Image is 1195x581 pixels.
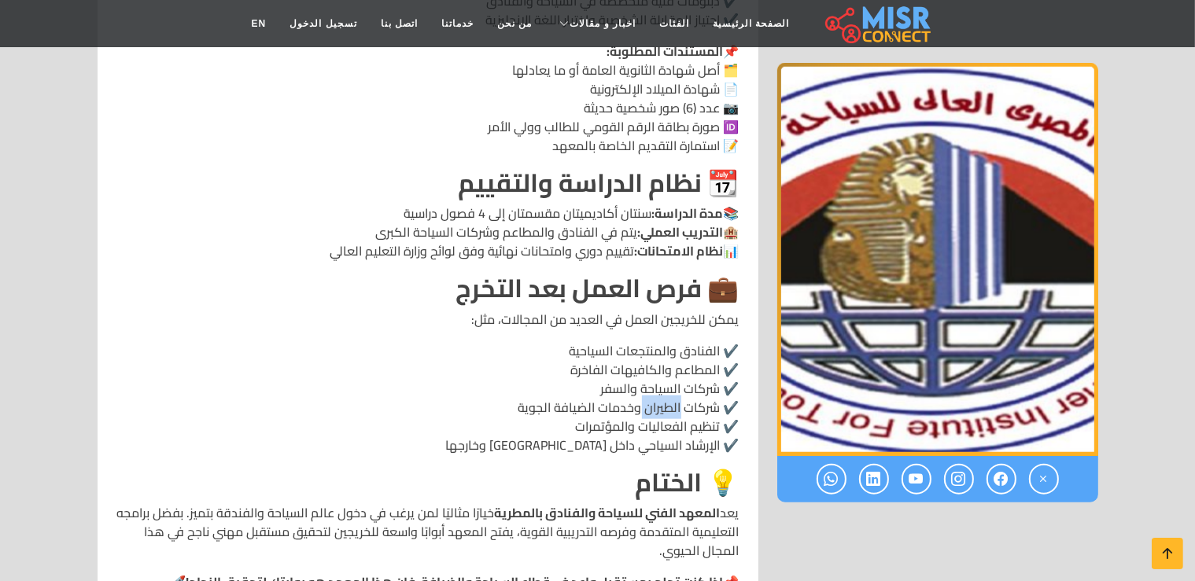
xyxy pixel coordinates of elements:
[652,201,724,225] strong: مدة الدراسة:
[570,17,636,31] span: اخبار و مقالات
[278,9,368,39] a: تسجيل الدخول
[701,9,801,39] a: الصفحة الرئيسية
[544,9,647,39] a: اخبار و مقالات
[777,63,1098,456] div: 1 / 1
[459,159,739,206] strong: 📆 نظام الدراسة والتقييم
[495,501,721,524] strong: المعهد الفني للسياحة والفنادق بالمطرية
[825,4,931,43] img: main.misr_connect
[369,9,430,39] a: اتصل بنا
[116,42,739,155] p: 📌 🗂️ أصل شهادة الثانوية العامة أو ما يعادلها 📄 شهادة الميلاد الإلكترونية 📷 عدد (6) صور شخصية حديث...
[456,264,739,311] strong: 💼 فرص العمل بعد التخرج
[116,503,739,560] p: يعد خيارًا مثاليًا لمن يرغب في دخول عالم السياحة والفندقة بتميز. بفضل برامجه التعليمية المتقدمة و...
[638,220,724,244] strong: التدريب العملي:
[116,341,739,454] p: ✔️ الفنادق والمنتجعات السياحية ✔️ المطاعم والكافيهات الفاخرة ✔️ شركات السياحة والسفر ✔️ شركات الط...
[635,239,724,263] strong: نظام الامتحانات:
[777,63,1098,456] img: المعهد الفني للسياحة والفنادق بالمطرية
[430,9,485,39] a: خدماتنا
[116,310,739,329] p: يمكن للخريجين العمل في العديد من المجالات، مثل:
[240,9,278,39] a: EN
[647,9,701,39] a: الفئات
[116,204,739,260] p: 📚 سنتان أكاديميتان مقسمتان إلى 4 فصول دراسية 🏨 يتم في الفنادق والمطاعم وشركات السياحة الكبرى 📊 تق...
[485,9,544,39] a: من نحن
[636,458,739,506] strong: 💡 الختام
